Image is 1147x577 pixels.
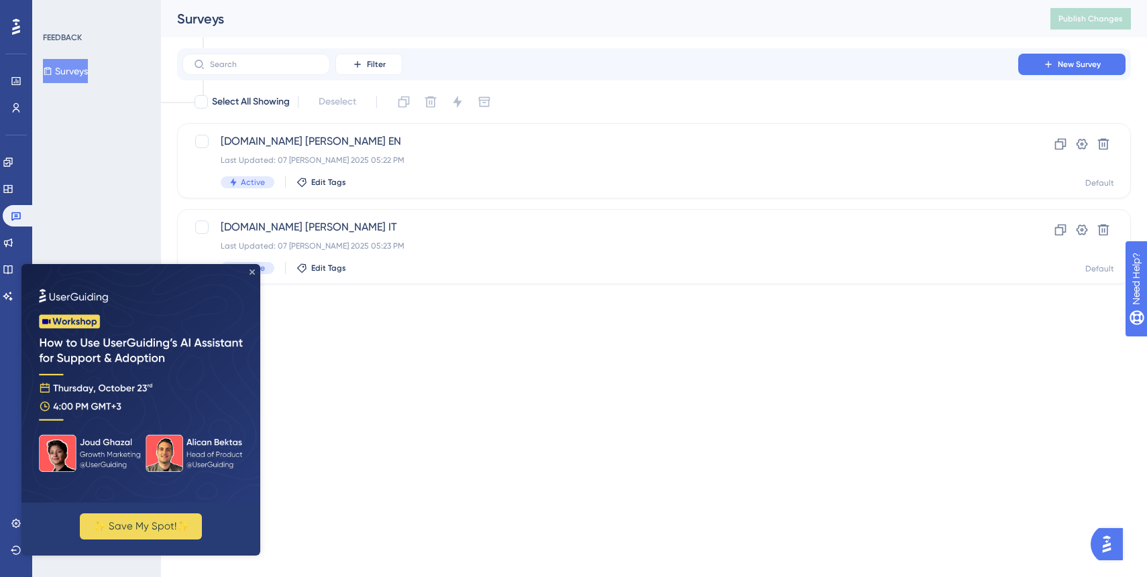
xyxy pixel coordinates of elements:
span: Need Help? [32,3,84,19]
span: [DOMAIN_NAME] [PERSON_NAME] EN [221,133,980,149]
span: Publish Changes [1058,13,1123,24]
input: Search [210,60,319,69]
iframe: UserGuiding AI Assistant Launcher [1091,524,1131,564]
button: ✨ Save My Spot!✨ [58,249,180,275]
span: Select All Showing [212,94,290,110]
button: Surveys [43,59,88,83]
div: Last Updated: 07 [PERSON_NAME] 2025 05:22 PM [221,155,980,166]
div: Close Preview [228,5,233,11]
span: New Survey [1058,59,1101,70]
span: Active [241,177,265,188]
span: Deselect [319,94,356,110]
div: Last Updated: 07 [PERSON_NAME] 2025 05:23 PM [221,241,980,251]
button: Deselect [307,90,368,114]
span: Edit Tags [311,177,346,188]
span: [DOMAIN_NAME] [PERSON_NAME] IT [221,219,980,235]
button: Publish Changes [1050,8,1131,29]
span: Edit Tags [311,263,346,273]
button: Edit Tags [296,177,346,188]
span: Filter [367,59,386,70]
div: Default [1085,178,1114,188]
div: Surveys [177,9,1017,28]
span: Active [241,263,265,273]
div: FEEDBACK [43,32,82,43]
div: Default [1085,263,1114,274]
button: Edit Tags [296,263,346,273]
button: Filter [335,54,402,75]
button: New Survey [1018,54,1126,75]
